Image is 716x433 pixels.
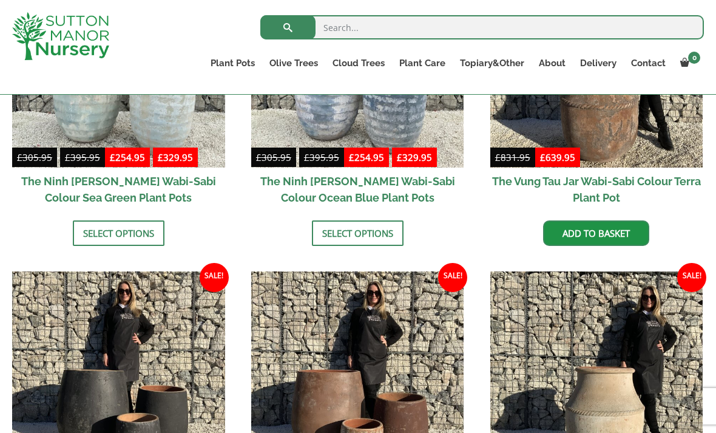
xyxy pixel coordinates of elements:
[573,55,624,72] a: Delivery
[17,151,22,163] span: £
[251,150,344,168] del: -
[325,55,392,72] a: Cloud Trees
[203,55,262,72] a: Plant Pots
[673,55,704,72] a: 0
[65,151,100,163] bdi: 395.95
[540,151,545,163] span: £
[105,150,198,168] ins: -
[349,151,384,163] bdi: 254.95
[200,263,229,292] span: Sale!
[12,150,105,168] del: -
[251,168,464,211] h2: The Ninh [PERSON_NAME] Wabi-Sabi Colour Ocean Blue Plant Pots
[453,55,532,72] a: Topiary&Other
[65,151,70,163] span: £
[677,263,706,292] span: Sale!
[543,220,649,246] a: Add to basket: “The Vung Tau Jar Wabi-Sabi Colour Terra Plant Pot”
[397,151,432,163] bdi: 329.95
[12,12,109,60] img: logo
[490,168,703,211] h2: The Vung Tau Jar Wabi-Sabi Colour Terra Plant Pot
[158,151,163,163] span: £
[304,151,309,163] span: £
[495,151,530,163] bdi: 831.95
[344,150,437,168] ins: -
[397,151,402,163] span: £
[110,151,115,163] span: £
[17,151,52,163] bdi: 305.95
[392,55,453,72] a: Plant Care
[532,55,573,72] a: About
[262,55,325,72] a: Olive Trees
[438,263,467,292] span: Sale!
[688,52,700,64] span: 0
[158,151,193,163] bdi: 329.95
[312,220,404,246] a: Select options for “The Ninh Binh Wabi-Sabi Colour Ocean Blue Plant Pots”
[304,151,339,163] bdi: 395.95
[540,151,575,163] bdi: 639.95
[624,55,673,72] a: Contact
[260,15,704,39] input: Search...
[12,168,225,211] h2: The Ninh [PERSON_NAME] Wabi-Sabi Colour Sea Green Plant Pots
[349,151,354,163] span: £
[256,151,262,163] span: £
[495,151,501,163] span: £
[256,151,291,163] bdi: 305.95
[73,220,164,246] a: Select options for “The Ninh Binh Wabi-Sabi Colour Sea Green Plant Pots”
[110,151,145,163] bdi: 254.95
